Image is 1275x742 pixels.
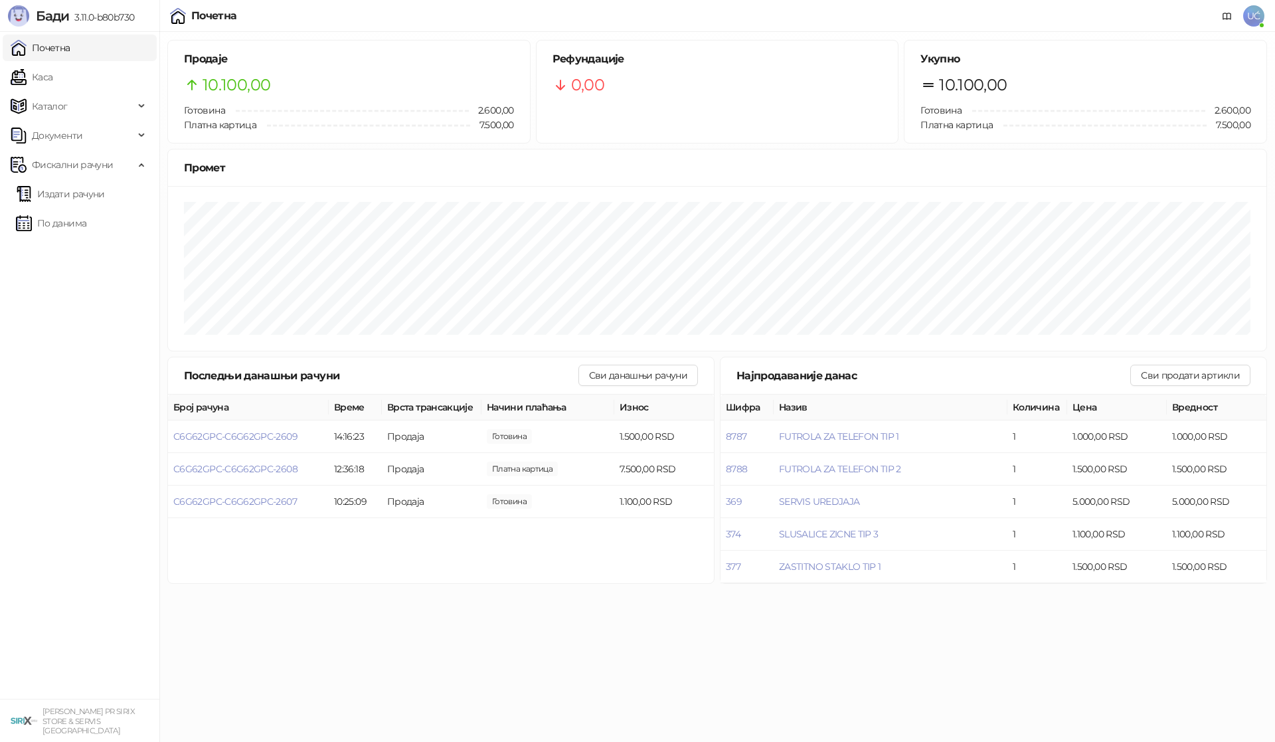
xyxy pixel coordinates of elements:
span: Фискални рачуни [32,151,113,178]
span: 1.100,00 [487,494,532,509]
th: Вредност [1167,395,1266,420]
th: Количина [1007,395,1067,420]
span: Документи [32,122,82,149]
th: Време [329,395,382,420]
td: 1 [1007,518,1067,551]
td: 1.500,00 RSD [1067,551,1167,583]
span: UĆ [1243,5,1264,27]
td: 5.000,00 RSD [1067,486,1167,518]
button: SLUSALICE ZICNE TIP 3 [779,528,879,540]
td: 1.000,00 RSD [1167,420,1266,453]
td: 1.500,00 RSD [1167,453,1266,486]
small: [PERSON_NAME] PR SIRIX STORE & SERVIS [GEOGRAPHIC_DATA] [42,707,135,735]
span: 10.100,00 [939,72,1007,98]
button: FUTROLA ZA TELEFON TIP 1 [779,430,899,442]
span: 2.600,00 [1205,103,1250,118]
span: Бади [36,8,69,24]
button: Сви продати артикли [1130,365,1250,386]
th: Број рачуна [168,395,329,420]
th: Шифра [721,395,774,420]
td: 7.500,00 RSD [614,453,714,486]
button: Сви данашњи рачуни [578,365,698,386]
button: 374 [726,528,740,540]
div: Промет [184,159,1250,176]
img: Logo [8,5,29,27]
td: 1.100,00 RSD [1167,518,1266,551]
td: 1.000,00 RSD [1067,420,1167,453]
span: Платна картица [920,119,993,131]
span: 7.500,00 [470,118,514,132]
div: Почетна [191,11,237,21]
td: 1.500,00 RSD [614,420,714,453]
th: Начини плаћања [481,395,614,420]
span: 10.100,00 [203,72,270,98]
button: 8788 [726,463,747,475]
span: 2.600,00 [469,103,514,118]
td: 1 [1007,420,1067,453]
span: 7.500,00 [1207,118,1250,132]
th: Износ [614,395,714,420]
button: 369 [726,496,742,508]
td: 12:36:18 [329,453,382,486]
td: 1 [1007,551,1067,583]
td: 5.000,00 RSD [1167,486,1266,518]
td: 14:16:23 [329,420,382,453]
a: Издати рачуни [16,181,105,207]
th: Врста трансакције [382,395,481,420]
a: Почетна [11,35,70,61]
h5: Укупно [920,51,1250,67]
h5: Продаје [184,51,514,67]
div: Најпродаваније данас [736,367,1130,384]
button: C6G62GPC-C6G62GPC-2609 [173,430,297,442]
a: Документација [1217,5,1238,27]
span: Готовина [184,104,225,116]
td: Продаја [382,420,481,453]
th: Цена [1067,395,1167,420]
a: По данима [16,210,86,236]
button: FUTROLA ZA TELEFON TIP 2 [779,463,901,475]
td: Продаја [382,453,481,486]
a: Каса [11,64,52,90]
div: Последњи данашњи рачуни [184,367,578,384]
span: 1.500,00 [487,429,532,444]
button: 8787 [726,430,746,442]
span: 7.500,00 [487,462,558,476]
td: 1.500,00 RSD [1167,551,1266,583]
button: ZASTITNO STAKLO TIP 1 [779,561,881,573]
td: 10:25:09 [329,486,382,518]
td: 1 [1007,453,1067,486]
button: C6G62GPC-C6G62GPC-2607 [173,496,297,508]
th: Назив [774,395,1007,420]
span: 3.11.0-b80b730 [69,11,134,23]
span: Платна картица [184,119,256,131]
td: 1 [1007,486,1067,518]
img: 64x64-companyLogo-cb9a1907-c9b0-4601-bb5e-5084e694c383.png [11,707,37,734]
button: SERVIS UREDJAJA [779,496,859,508]
button: C6G62GPC-C6G62GPC-2608 [173,463,297,475]
td: 1.500,00 RSD [1067,453,1167,486]
td: 1.100,00 RSD [614,486,714,518]
h5: Рефундације [552,51,883,67]
span: Каталог [32,93,68,120]
span: Готовина [920,104,962,116]
button: 377 [726,561,740,573]
td: 1.100,00 RSD [1067,518,1167,551]
td: Продаја [382,486,481,518]
span: 0,00 [571,72,604,98]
